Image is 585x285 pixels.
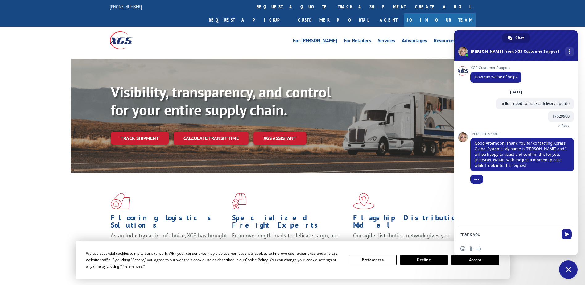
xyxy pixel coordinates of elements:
img: xgs-icon-flagship-distribution-model-red [353,193,374,209]
span: As an industry carrier of choice, XGS has brought innovation and dedication to flooring logistics... [111,232,227,254]
h1: Specialized Freight Experts [232,214,348,232]
span: XGS Customer Support [470,66,521,70]
a: Track shipment [111,132,169,145]
a: Services [378,38,395,45]
a: Request a pickup [204,13,293,27]
button: Accept [451,255,499,265]
span: Send [562,229,572,239]
a: Customer Portal [293,13,373,27]
span: Chat [515,33,524,43]
a: For [PERSON_NAME] [293,38,337,45]
span: Read [562,123,570,128]
span: Cookie Policy [245,257,268,262]
a: Join Our Team [404,13,476,27]
p: From overlength loads to delicate cargo, our experienced staff knows the best way to move your fr... [232,232,348,259]
span: Preferences [122,264,142,269]
span: Insert an emoji [460,246,465,251]
div: [DATE] [510,90,522,94]
a: For Retailers [344,38,371,45]
a: Resources [434,38,455,45]
div: We use essential cookies to make our site work. With your consent, we may also use non-essential ... [86,250,341,270]
span: Our agile distribution network gives you nationwide inventory management on demand. [353,232,467,246]
a: Advantages [402,38,427,45]
div: More channels [565,47,574,56]
span: Send a file [468,246,473,251]
h1: Flooring Logistics Solutions [111,214,227,232]
button: Decline [400,255,448,265]
span: Good Afternoon! Thank You for contacting Xpress Global Systems. My name is [PERSON_NAME] and I wi... [475,141,566,168]
span: How can we be of help? [475,74,517,80]
a: [PHONE_NUMBER] [110,3,142,10]
img: xgs-icon-focused-on-flooring-red [232,193,246,209]
div: Close chat [559,260,578,279]
button: Preferences [349,255,396,265]
textarea: Compose your message... [460,232,558,237]
a: XGS ASSISTANT [253,132,306,145]
span: 17629900 [552,114,570,119]
h1: Flagship Distribution Model [353,214,470,232]
span: Audio message [476,246,481,251]
b: Visibility, transparency, and control for your entire supply chain. [111,82,331,119]
div: Cookie Consent Prompt [76,241,510,279]
a: Agent [373,13,404,27]
span: hello, i need to track a delivery update [501,101,570,106]
span: [PERSON_NAME] [470,132,574,136]
img: xgs-icon-total-supply-chain-intelligence-red [111,193,130,209]
a: Calculate transit time [174,132,249,145]
div: Chat [502,33,530,43]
